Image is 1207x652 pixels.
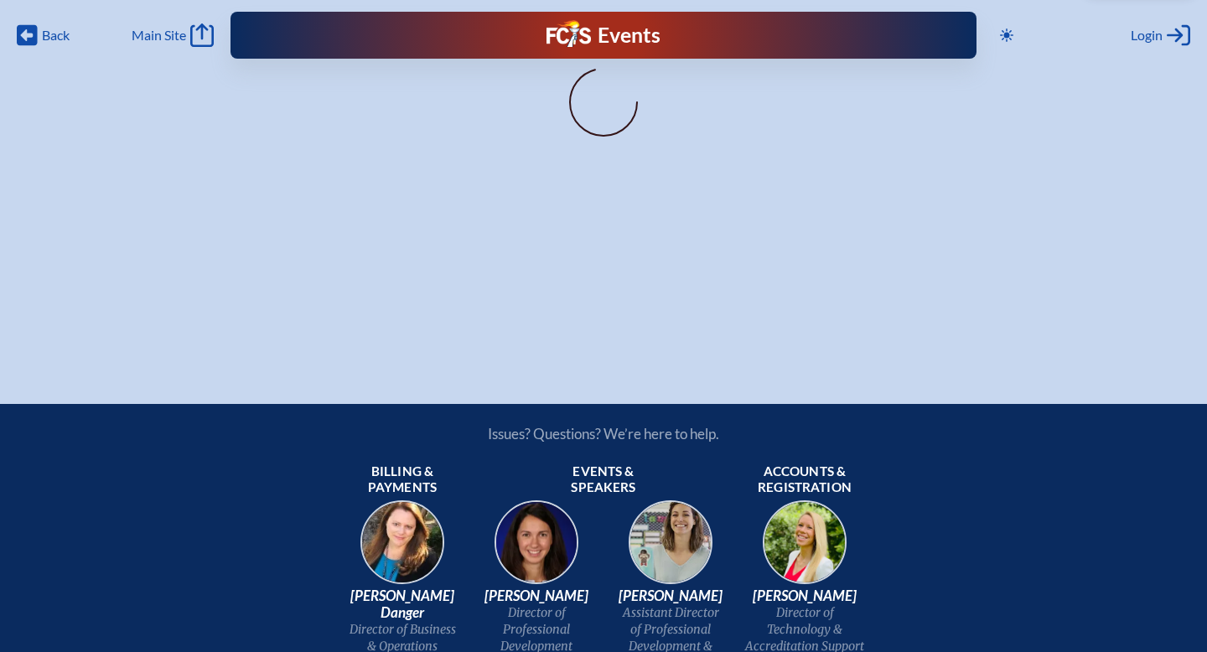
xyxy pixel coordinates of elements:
span: [PERSON_NAME] Danger [342,587,463,621]
span: Back [42,27,70,44]
span: [PERSON_NAME] [610,587,731,604]
span: Accounts & registration [744,463,865,497]
span: Main Site [132,27,186,44]
span: Billing & payments [342,463,463,497]
h1: Events [598,25,660,46]
img: Florida Council of Independent Schools [547,20,590,47]
span: [PERSON_NAME] [476,587,597,604]
img: 545ba9c4-c691-43d5-86fb-b0a622cbeb82 [617,495,724,603]
span: [PERSON_NAME] [744,587,865,604]
img: b1ee34a6-5a78-4519-85b2-7190c4823173 [751,495,858,603]
a: FCIS LogoEvents [547,20,660,50]
img: 94e3d245-ca72-49ea-9844-ae84f6d33c0f [483,495,590,603]
p: Issues? Questions? We’re here to help. [308,425,899,442]
span: Login [1131,27,1163,44]
img: 9c64f3fb-7776-47f4-83d7-46a341952595 [349,495,456,603]
span: Events & speakers [543,463,664,497]
div: FCIS Events — Future ready [444,20,764,50]
a: Main Site [132,23,214,47]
